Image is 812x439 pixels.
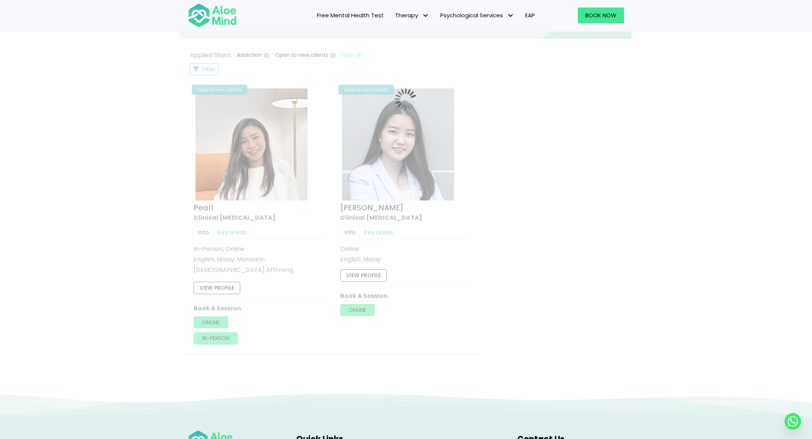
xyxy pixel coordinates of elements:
[389,8,435,23] a: TherapyTherapy: submenu
[578,8,624,23] a: Book Now
[420,10,431,21] span: Therapy: submenu
[525,11,535,19] span: EAP
[395,11,429,19] span: Therapy
[520,8,541,23] a: EAP
[435,8,520,23] a: Psychological ServicesPsychological Services: submenu
[311,8,389,23] a: Free Mental Health Test
[247,8,541,23] nav: Menu
[585,11,617,19] span: Book Now
[785,413,801,430] a: Whatsapp
[440,11,514,19] span: Psychological Services
[188,3,237,28] img: Aloe mind Logo
[505,10,516,21] span: Psychological Services: submenu
[317,11,384,19] span: Free Mental Health Test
